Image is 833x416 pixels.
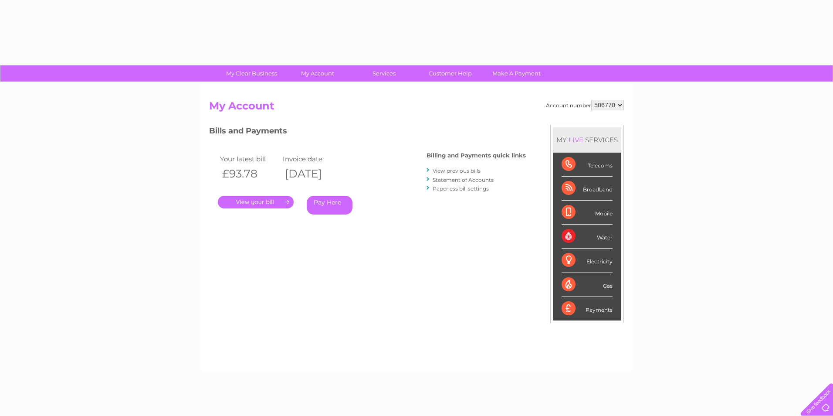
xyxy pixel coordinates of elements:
div: Mobile [562,201,613,225]
div: Broadband [562,177,613,201]
div: Payments [562,297,613,321]
a: Customer Help [414,65,486,82]
a: My Account [282,65,354,82]
a: Services [348,65,420,82]
div: Account number [546,100,624,110]
h4: Billing and Payments quick links [427,152,526,159]
a: Make A Payment [481,65,552,82]
a: My Clear Business [216,65,288,82]
td: Your latest bill [218,153,281,165]
th: [DATE] [281,165,343,183]
a: Pay Here [307,196,352,215]
div: Water [562,225,613,249]
h2: My Account [209,100,624,116]
a: Paperless bill settings [433,185,489,192]
td: Invoice date [281,153,343,165]
div: MY SERVICES [553,127,621,152]
div: LIVE [567,136,585,144]
a: Statement of Accounts [433,177,494,183]
div: Electricity [562,249,613,273]
a: View previous bills [433,167,481,174]
div: Gas [562,273,613,297]
th: £93.78 [218,165,281,183]
a: . [218,196,294,208]
h3: Bills and Payments [209,125,526,140]
div: Telecoms [562,153,613,177]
